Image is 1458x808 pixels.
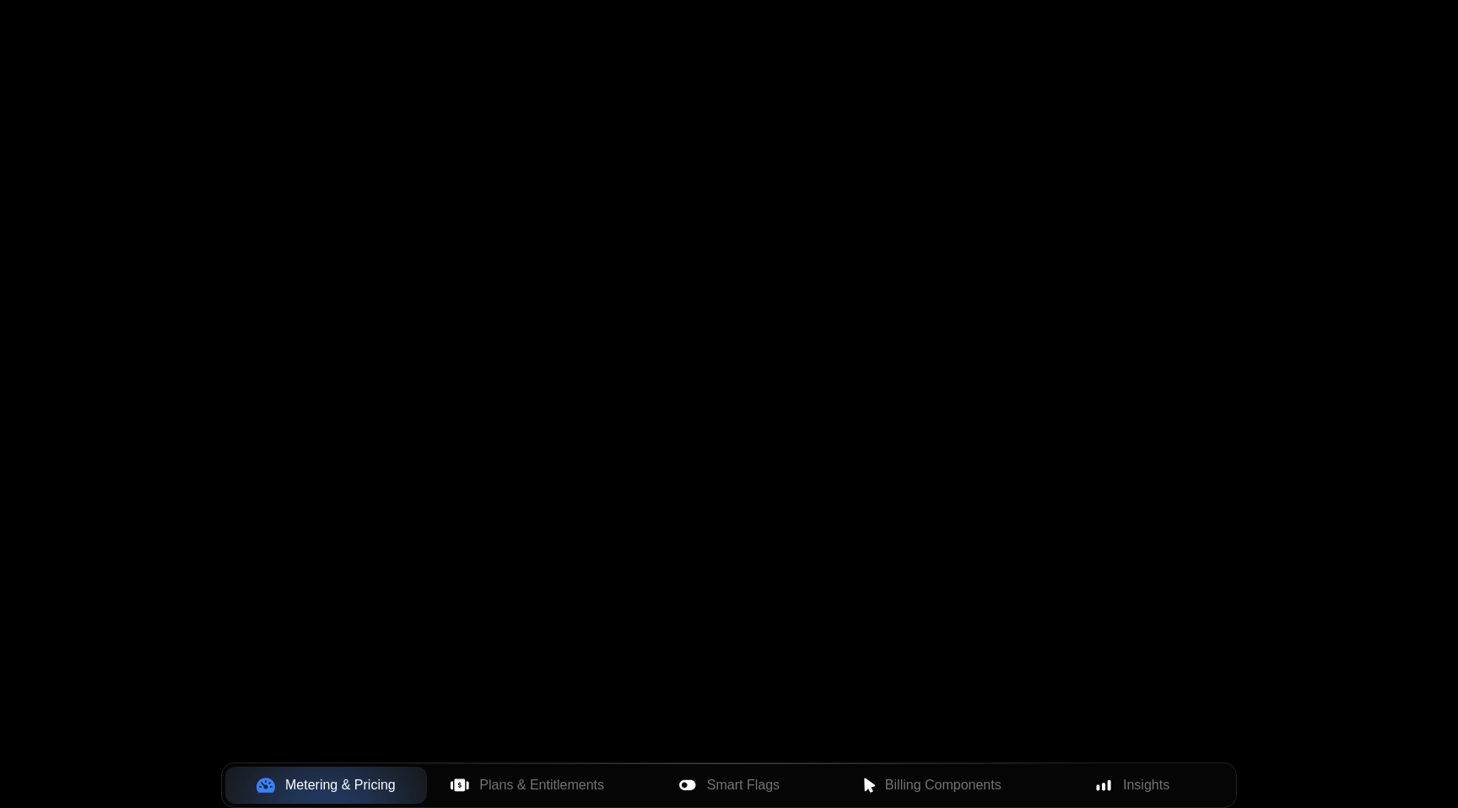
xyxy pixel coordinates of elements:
[479,775,604,795] span: Plans & Entitlements
[285,775,396,795] span: Metering & Pricing
[225,767,427,804] button: Metering & Pricing
[629,767,830,804] button: Smart Flags
[885,775,1002,795] span: Billing Components
[707,775,780,795] span: Smart Flags
[829,767,1031,804] button: Billing Components
[1031,767,1233,804] button: Insights
[427,767,629,804] button: Plans & Entitlements
[1123,775,1169,795] span: Insights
